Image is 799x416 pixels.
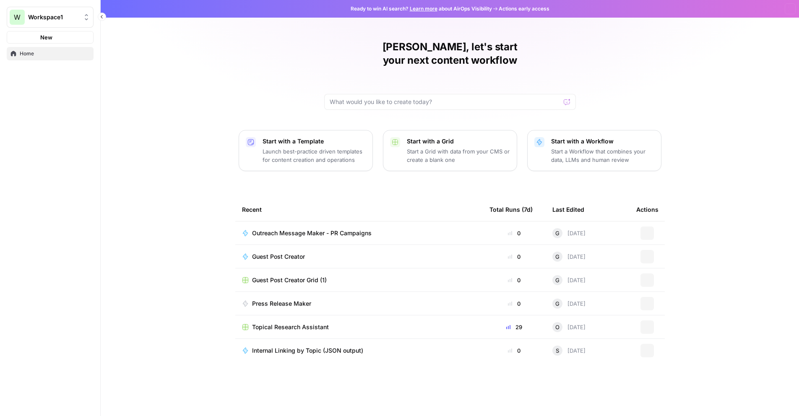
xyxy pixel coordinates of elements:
p: Start with a Workflow [551,137,654,146]
button: New [7,31,94,44]
p: Start with a Grid [407,137,510,146]
p: Launch best-practice driven templates for content creation and operations [263,147,366,164]
div: [DATE] [552,346,586,356]
div: 0 [489,229,539,237]
span: G [555,252,560,261]
div: [DATE] [552,322,586,332]
div: 29 [489,323,539,331]
div: Last Edited [552,198,584,221]
a: Guest Post Creator Grid (1) [242,276,476,284]
a: Internal Linking by Topic (JSON output) [242,346,476,355]
span: Guest Post Creator [252,252,305,261]
a: Home [7,47,94,60]
div: Actions [636,198,658,221]
span: Internal Linking by Topic (JSON output) [252,346,363,355]
span: G [555,299,560,308]
span: Press Release Maker [252,299,311,308]
span: Actions early access [499,5,549,13]
button: Start with a TemplateLaunch best-practice driven templates for content creation and operations [239,130,373,171]
div: 0 [489,276,539,284]
div: [DATE] [552,299,586,309]
span: Ready to win AI search? about AirOps Visibility [351,5,492,13]
a: Learn more [410,5,437,12]
span: Outreach Message Maker - PR Campaigns [252,229,372,237]
span: New [40,33,52,42]
a: Guest Post Creator [242,252,476,261]
div: 0 [489,299,539,308]
div: Recent [242,198,476,221]
span: Topical Research Assistant [252,323,329,331]
p: Start a Grid with data from your CMS or create a blank one [407,147,510,164]
button: Start with a GridStart a Grid with data from your CMS or create a blank one [383,130,517,171]
div: [DATE] [552,252,586,262]
span: W [14,12,21,22]
a: Press Release Maker [242,299,476,308]
p: Start a Workflow that combines your data, LLMs and human review [551,147,654,164]
p: Start with a Template [263,137,366,146]
div: 0 [489,252,539,261]
span: Guest Post Creator Grid (1) [252,276,327,284]
div: [DATE] [552,228,586,238]
span: S [556,346,559,355]
span: Home [20,50,90,57]
div: [DATE] [552,275,586,285]
span: G [555,229,560,237]
button: Workspace: Workspace1 [7,7,94,28]
input: What would you like to create today? [330,98,560,106]
h1: [PERSON_NAME], let's start your next content workflow [324,40,576,67]
span: Workspace1 [28,13,79,21]
div: 0 [489,346,539,355]
span: G [555,276,560,284]
div: Total Runs (7d) [489,198,533,221]
a: Outreach Message Maker - PR Campaigns [242,229,476,237]
button: Start with a WorkflowStart a Workflow that combines your data, LLMs and human review [527,130,661,171]
span: O [555,323,560,331]
a: Topical Research Assistant [242,323,476,331]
